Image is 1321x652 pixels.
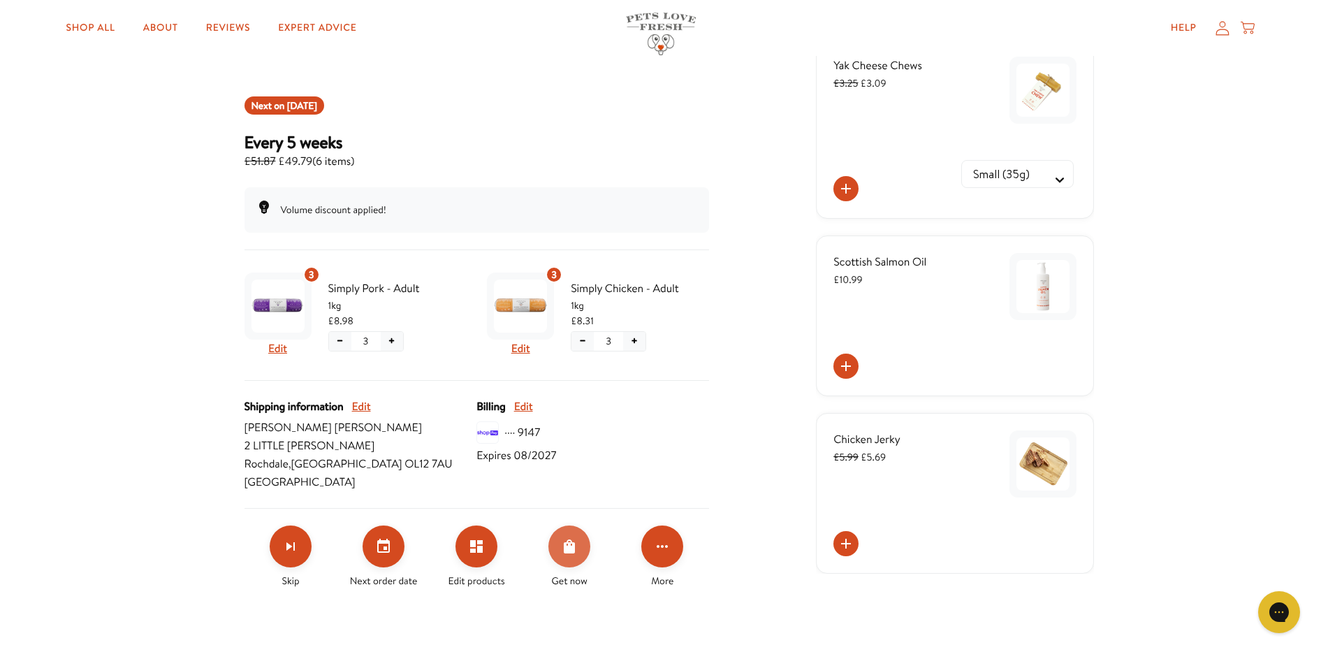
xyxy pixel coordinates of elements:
span: 3 [606,333,611,349]
button: Order Now [548,526,590,567]
div: Subscription for 6 items with cost £49.79. Renews Every 5 weeks [245,131,709,171]
img: Simply Pork - Adult [251,280,305,333]
div: Subscription product: Simply Chicken - Adult [487,267,709,363]
div: 3 units of item: Simply Pork - Adult [303,266,320,283]
span: Simply Pork - Adult [328,280,467,298]
span: £5.69 [833,450,886,464]
img: Chicken Jerky [1016,437,1070,491]
span: More [651,573,673,588]
button: Edit [268,340,287,358]
span: Volume discount applied! [281,203,386,217]
button: Edit products [455,526,497,567]
h3: Every 5 weeks [245,131,355,152]
button: Edit [514,398,533,416]
button: Increase quantity [381,332,403,351]
img: Yak Cheese Chews [1016,64,1070,117]
span: Next on [251,99,317,113]
button: Increase quantity [623,332,645,351]
a: Help [1160,14,1208,42]
span: Get now [552,573,587,588]
span: Skip [282,573,300,588]
img: Simply Chicken - Adult [494,280,547,333]
span: 3 [551,267,557,282]
span: Rochdale , [GEOGRAPHIC_DATA] OL12 7AU [245,455,477,473]
span: £8.31 [571,313,594,328]
s: £51.87 [245,154,276,169]
span: 2 LITTLE [PERSON_NAME] [245,437,477,455]
span: [GEOGRAPHIC_DATA] [245,473,477,491]
span: Shipping information [245,398,344,416]
a: Reviews [195,14,261,42]
button: Edit [352,398,371,416]
button: Edit [511,340,530,358]
span: 1kg [328,298,467,313]
span: Billing [476,398,505,416]
s: £5.99 [833,450,859,464]
button: Skip subscription [270,526,312,567]
a: Shop All [55,14,126,42]
div: Make changes for subscription [245,526,709,588]
button: Decrease quantity [571,332,594,351]
div: Subscription product: Simply Pork - Adult [245,267,467,363]
span: [PERSON_NAME] [PERSON_NAME] [245,419,477,437]
span: Yak Cheese Chews [833,58,922,73]
iframe: Gorgias live chat messenger [1251,586,1307,638]
img: svg%3E [476,421,499,444]
a: About [132,14,189,42]
span: Sep 21, 2025 (Europe/London) [287,99,317,113]
span: £3.09 [833,76,886,90]
span: 3 [363,333,369,349]
span: Next order date [350,573,418,588]
span: 1kg [571,298,709,313]
a: Expert Advice [267,14,367,42]
span: Expires 08/2027 [476,447,556,465]
span: ···· 9147 [504,423,540,442]
span: £49.79 ( 6 items ) [245,152,355,171]
span: Edit products [448,573,505,588]
img: Pets Love Fresh [626,13,696,55]
span: £10.99 [833,273,862,287]
div: 3 units of item: Simply Chicken - Adult [546,266,562,283]
img: Scottish Salmon Oil [1016,260,1070,313]
span: Simply Chicken - Adult [571,280,709,298]
span: Chicken Jerky [833,432,900,447]
span: 3 [309,267,314,282]
button: Click for more options [641,526,683,567]
button: Decrease quantity [329,332,351,351]
div: Shipment 2025-09-21T18:07:07.963+00:00 [245,96,324,115]
span: £8.98 [328,313,353,328]
span: Scottish Salmon Oil [833,254,926,270]
s: £3.25 [833,76,858,90]
button: Set your next order date [363,526,404,567]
